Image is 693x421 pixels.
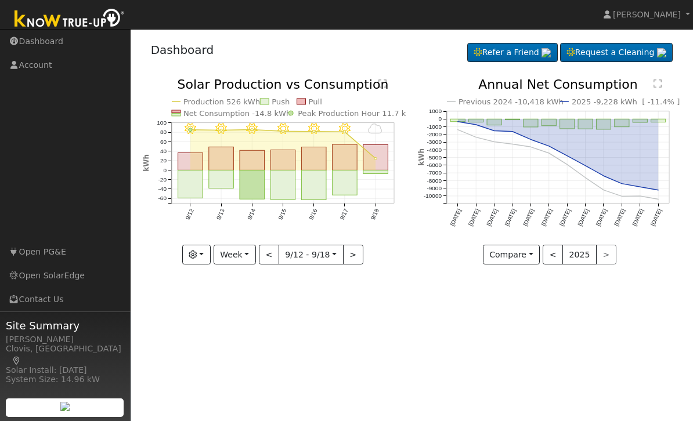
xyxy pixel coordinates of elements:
[459,97,564,106] text: Previous 2024 -10,418 kWh
[558,208,572,227] text: [DATE]
[530,146,532,148] circle: onclick=""
[277,208,287,221] text: 9/15
[542,119,556,126] rect: onclick=""
[543,245,563,264] button: <
[215,208,226,221] text: 9/13
[370,208,380,221] text: 9/18
[281,130,284,132] circle: onclick=""
[597,119,611,130] rect: onclick=""
[424,193,442,199] text: -10000
[157,119,167,126] text: 100
[158,195,167,202] text: -60
[649,208,663,227] text: [DATE]
[651,119,666,122] rect: onclick=""
[427,124,442,130] text: -1000
[427,131,442,137] text: -2000
[467,43,558,63] a: Refer a Friend
[215,124,227,135] i: 9/13 - Clear
[483,245,540,264] button: Compare
[6,333,124,346] div: [PERSON_NAME]
[511,130,514,133] circle: onclick=""
[449,208,463,227] text: [DATE]
[343,245,363,264] button: >
[151,43,214,57] a: Dashboard
[60,402,70,411] img: retrieve
[613,208,626,227] text: [DATE]
[493,141,496,143] circle: onclick=""
[142,154,150,172] text: kWh
[487,119,501,125] rect: onclick=""
[308,124,320,135] i: 9/16 - Clear
[457,121,459,123] circle: onclick=""
[457,129,459,131] circle: onclick=""
[493,130,496,132] circle: onclick=""
[220,129,222,132] circle: onclick=""
[183,97,260,106] text: Production 526 kWh
[633,119,648,123] rect: onclick=""
[6,318,124,333] span: Site Summary
[308,97,322,106] text: Pull
[522,208,535,227] text: [DATE]
[631,208,645,227] text: [DATE]
[427,170,442,176] text: -7000
[344,131,346,133] circle: onclick=""
[475,124,477,126] circle: onclick=""
[654,79,662,88] text: 
[572,97,680,106] text: 2025 -9,228 kWh [ -11.4% ]
[298,109,418,118] text: Peak Production Hour 11.7 kWh
[188,128,192,132] circle: onclick=""
[308,208,318,221] text: 9/16
[368,124,382,135] i: 9/18 - Cloudy
[332,170,357,195] rect: onclick=""
[363,144,388,170] rect: onclick=""
[270,150,295,170] rect: onclick=""
[417,148,425,166] text: kWh
[524,119,538,128] rect: onclick=""
[584,177,587,179] circle: onclick=""
[208,147,233,170] rect: onclick=""
[485,208,499,227] text: [DATE]
[658,189,660,191] circle: onclick=""
[429,108,442,114] text: 1000
[272,97,290,106] text: Push
[658,198,660,201] circle: onclick=""
[602,189,605,191] circle: onclick=""
[639,195,641,197] circle: onclick=""
[178,170,203,198] rect: onclick=""
[566,155,568,157] circle: onclick=""
[615,119,629,127] rect: onclick=""
[548,152,550,154] circle: onclick=""
[251,129,253,131] circle: onclick=""
[374,158,377,160] circle: onclick=""
[427,162,442,168] text: -6000
[566,164,568,166] circle: onclick=""
[6,364,124,376] div: Solar Install: [DATE]
[339,208,349,221] text: 9/17
[427,185,442,191] text: -9000
[511,143,514,146] circle: onclick=""
[6,343,124,367] div: Clovis, [GEOGRAPHIC_DATA]
[475,136,477,139] circle: onclick=""
[177,77,388,92] text: Solar Production vs Consumption
[9,6,131,32] img: Know True-Up
[469,119,483,122] rect: onclick=""
[584,165,587,167] circle: onclick=""
[259,245,279,264] button: <
[427,139,442,146] text: -3000
[427,147,442,153] text: -4000
[279,245,344,264] button: 9/12 - 9/18
[339,124,351,135] i: 9/17 - Clear
[427,154,442,161] text: -5000
[208,170,233,188] rect: onclick=""
[246,124,258,135] i: 9/14 - Clear
[240,151,265,170] rect: onclick=""
[312,130,315,133] circle: onclick=""
[613,10,681,19] span: [PERSON_NAME]
[178,153,203,170] rect: onclick=""
[270,170,295,200] rect: onclick=""
[277,124,288,135] i: 9/15 - Clear
[577,208,590,227] text: [DATE]
[560,119,575,129] rect: onclick=""
[578,119,593,129] rect: onclick=""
